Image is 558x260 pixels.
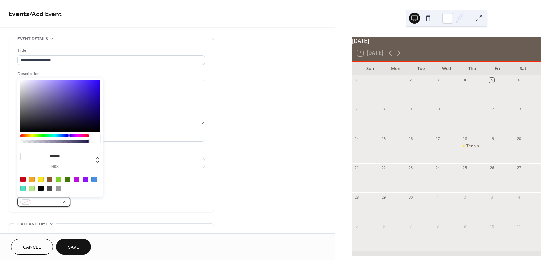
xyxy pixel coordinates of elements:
span: / Add Event [29,8,62,21]
div: #B8E986 [29,186,35,191]
div: 8 [435,224,440,229]
div: 14 [354,136,359,141]
div: 21 [354,165,359,170]
div: 23 [408,165,413,170]
div: #50E3C2 [20,186,26,191]
div: 10 [435,107,440,112]
div: 10 [489,224,494,229]
a: Events [9,8,29,21]
div: Sun [357,62,383,75]
div: Tennis [460,143,487,149]
span: Date and time [17,221,48,228]
div: 8 [381,107,386,112]
div: 4 [462,78,467,83]
div: 1 [435,194,440,200]
div: 26 [489,165,494,170]
div: 19 [489,136,494,141]
div: Location [17,150,204,157]
div: Tue [408,62,434,75]
div: #D0021B [20,177,26,182]
div: 22 [381,165,386,170]
div: #417505 [65,177,70,182]
div: 11 [462,107,467,112]
div: 5 [489,78,494,83]
div: 31 [354,78,359,83]
div: #F8E71C [38,177,44,182]
div: 15 [381,136,386,141]
div: #7ED321 [56,177,61,182]
div: 2 [462,194,467,200]
div: 17 [435,136,440,141]
span: Save [68,244,79,251]
div: 6 [381,224,386,229]
div: 25 [462,165,467,170]
div: 7 [408,224,413,229]
div: 16 [408,136,413,141]
div: #4A4A4A [47,186,52,191]
div: 3 [435,78,440,83]
div: 27 [516,165,521,170]
div: 20 [516,136,521,141]
div: Title [17,47,204,54]
div: 9 [408,107,413,112]
div: Thu [459,62,485,75]
label: hex [20,165,89,169]
div: #BD10E0 [74,177,79,182]
div: 11 [516,224,521,229]
div: 13 [516,107,521,112]
div: #8B572A [47,177,52,182]
div: 12 [489,107,494,112]
div: 30 [408,194,413,200]
div: 6 [516,78,521,83]
div: Tennis [466,143,479,149]
div: 5 [354,224,359,229]
div: 24 [435,165,440,170]
div: #9B9B9B [56,186,61,191]
div: [DATE] [352,37,541,45]
div: 29 [381,194,386,200]
div: 2 [408,78,413,83]
div: Description [17,70,204,78]
div: Wed [434,62,459,75]
div: 9 [462,224,467,229]
div: 28 [354,194,359,200]
div: #FFFFFF [65,186,70,191]
span: Cancel [23,244,41,251]
div: Start date [17,232,39,239]
button: Save [56,239,91,255]
div: Fri [485,62,510,75]
button: Cancel [11,239,53,255]
div: 3 [489,194,494,200]
div: #F5A623 [29,177,35,182]
span: Event details [17,35,48,43]
div: #000000 [38,186,44,191]
div: #9013FE [83,177,88,182]
div: #4A90E2 [91,177,97,182]
div: 7 [354,107,359,112]
div: 18 [462,136,467,141]
div: Mon [383,62,408,75]
div: Sat [510,62,536,75]
div: End date [115,232,134,239]
div: 4 [516,194,521,200]
div: 1 [381,78,386,83]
